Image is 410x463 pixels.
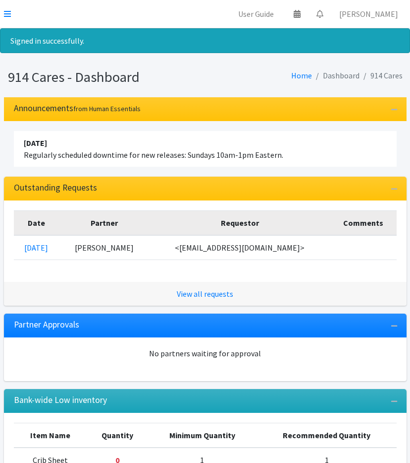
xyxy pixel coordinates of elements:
th: Recommended Quantity [257,423,397,448]
strong: [DATE] [24,138,47,148]
td: <[EMAIL_ADDRESS][DOMAIN_NAME]> [150,235,330,260]
a: Home [291,70,312,80]
th: Quantity [87,423,148,448]
li: 914 Cares [359,68,403,83]
li: Regularly scheduled downtime for new releases: Sundays 10am-1pm Eastern. [14,131,397,167]
th: Comments [330,210,397,235]
li: Dashboard [312,68,359,83]
th: Requestor [150,210,330,235]
h1: 914 Cares - Dashboard [8,68,202,86]
div: No partners waiting for approval [14,347,397,359]
th: Date [14,210,59,235]
h3: Announcements [14,103,141,114]
small: from Human Essentials [73,104,141,113]
a: [DATE] [24,243,48,253]
h3: Partner Approvals [14,320,79,330]
a: View all requests [177,289,233,299]
th: Item Name [14,423,87,448]
th: Minimum Quantity [148,423,256,448]
a: User Guide [230,4,282,24]
td: [PERSON_NAME] [59,235,149,260]
th: Partner [59,210,149,235]
a: [PERSON_NAME] [331,4,406,24]
h3: Bank-wide Low inventory [14,395,107,405]
h3: Outstanding Requests [14,183,97,193]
